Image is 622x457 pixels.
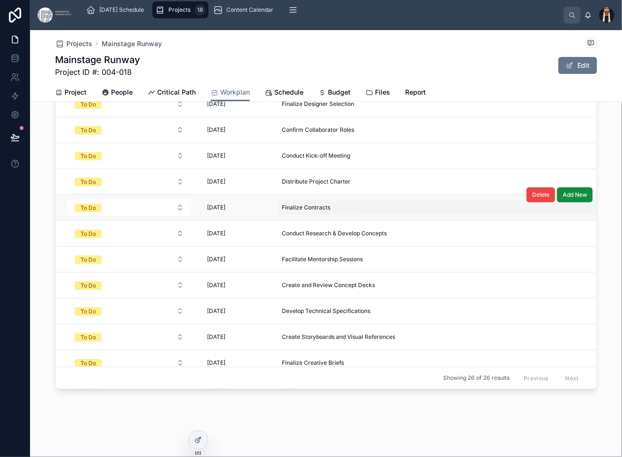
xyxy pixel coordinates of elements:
div: 18 [194,4,206,16]
span: Critical Path [157,88,196,97]
button: Select Button [67,303,191,320]
span: [DATE] [207,307,225,315]
a: Report [405,84,426,103]
span: [DATE] [207,178,225,185]
span: Projects [66,39,92,48]
div: To Do [80,204,96,212]
button: Select Button [67,251,191,268]
a: [DATE] [203,278,267,293]
span: Files [375,88,390,97]
a: Project [55,84,87,103]
div: To Do [80,126,96,135]
button: Add New [557,187,593,202]
a: Projects [55,39,92,48]
div: To Do [80,230,96,238]
button: Edit [558,57,597,74]
a: Select Button [67,328,192,346]
a: [DATE] [203,148,267,163]
a: Select Button [67,95,192,113]
span: [DATE] [207,100,225,108]
span: Finalize Contracts [282,204,330,211]
button: Select Button [67,277,191,294]
a: Select Button [67,276,192,294]
button: Select Button [67,96,191,112]
button: Select Button [67,329,191,345]
a: Critical Path [148,84,196,103]
a: Mainstage Runway [102,39,162,48]
span: Budget [328,88,351,97]
button: Select Button [67,354,191,371]
span: Create Storyboards and Visual References [282,333,395,341]
button: Select Button [67,121,191,138]
span: [DATE] [207,204,225,211]
a: Select Button [67,302,192,320]
a: Projects18 [152,1,208,18]
span: [DATE] [207,230,225,237]
span: Conduct Research & Develop Concepts [282,230,387,237]
span: Showing 26 of 26 results [443,374,510,382]
span: [DATE] [207,359,225,367]
a: Budget [319,84,351,103]
span: [DATE] [207,281,225,289]
a: Schedule [265,84,303,103]
span: Develop Technical Specifications [282,307,370,315]
span: Project ID #: 004-018 [55,66,140,78]
a: Select Button [67,121,192,139]
div: To Do [80,152,96,160]
a: [DATE] [203,174,267,189]
span: Confirm Collaborator Roles [282,126,354,134]
span: [DATE] [207,126,225,134]
span: [DATE] [207,256,225,263]
a: Select Button [67,199,192,216]
span: [DATE] [207,152,225,160]
a: Select Button [67,250,192,268]
a: Select Button [67,354,192,372]
h1: Mainstage Runway [55,53,140,66]
span: Schedule [274,88,303,97]
span: Create and Review Concept Decks [282,281,375,289]
a: [DATE] [203,252,267,267]
div: To Do [80,256,96,264]
span: Projects [168,6,191,14]
a: [DATE] [203,329,267,345]
a: Select Button [67,147,192,165]
div: To Do [80,307,96,316]
span: [DATE] Schedule [99,6,144,14]
span: Content Calendar [226,6,273,14]
span: Facilitate Mentorship Sessions [282,256,363,263]
span: Distribute Project Charter [282,178,351,185]
a: People [102,84,133,103]
button: Select Button [67,225,191,242]
span: Finalize Creative Briefs [282,359,344,367]
a: Select Button [67,173,192,191]
span: Conduct Kick-off Meeting [282,152,350,160]
button: Select Button [67,173,191,190]
div: To Do [80,281,96,290]
a: [DATE] Schedule [83,1,151,18]
div: To Do [80,100,96,109]
span: Workplan [220,88,250,97]
button: Select Button [67,147,191,164]
div: To Do [80,178,96,186]
img: App logo [38,8,71,23]
span: Project [64,88,87,97]
span: Add New [563,191,587,199]
a: [DATE] [203,200,267,215]
button: Delete [526,187,555,202]
a: Files [366,84,390,103]
a: [DATE] [203,96,267,112]
span: People [111,88,133,97]
button: Select Button [67,199,191,216]
a: Content Calendar [210,1,280,18]
a: [DATE] [203,122,267,137]
a: [DATE] [203,304,267,319]
div: To Do [80,333,96,342]
a: Select Button [67,224,192,242]
a: [DATE] [203,355,267,370]
span: [DATE] [207,333,225,341]
span: Report [405,88,426,97]
div: To Do [80,359,96,368]
a: [DATE] [203,226,267,241]
a: Workplan [211,84,250,102]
